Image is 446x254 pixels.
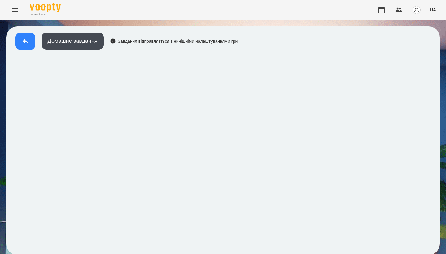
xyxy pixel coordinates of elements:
[412,6,421,14] img: avatar_s.png
[430,7,436,13] span: UA
[42,33,104,50] button: Домашнє завдання
[110,38,238,44] div: Завдання відправляється з нинішніми налаштуваннями гри
[427,4,439,15] button: UA
[30,3,61,12] img: Voopty Logo
[30,13,61,17] span: For Business
[7,2,22,17] button: Menu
